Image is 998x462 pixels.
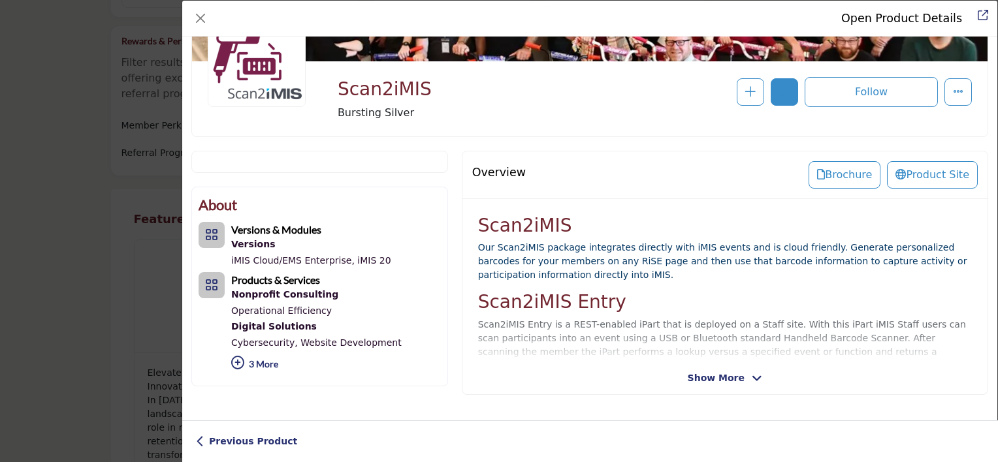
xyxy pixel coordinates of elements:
span: Show More [688,371,745,385]
a: Digital Solutions [231,320,402,333]
b: Versions & Modules [231,223,321,236]
h2: About [199,194,441,215]
div: Cutting-edge tech providers delivering custom software, mobile applications, and web solutions fo... [231,320,402,333]
a: Versions & Modules [231,225,321,236]
a: Operational Efficiency [231,305,332,316]
a: Previous Product [196,435,297,448]
h2: Scan2iMIS Entry [478,291,972,313]
a: Versions [231,238,391,251]
a: Nonprofit Consulting [231,288,402,301]
a: Website Development [300,337,402,348]
a: Cybersecurity, [231,337,298,348]
a: iMIS 20 [357,255,391,266]
h5: Overview [472,166,526,179]
div: See which companies and products are compatible with the different versions of iMIS. [231,238,391,251]
button: More Options [944,78,972,106]
p: Scan2iMIS Entry is a REST-enabled iPart that is deployed on a Staff site. With this iPart iMIS St... [478,318,972,386]
h2: Scan2iMIS [478,215,972,237]
button: Close [191,9,210,27]
button: Follow [805,77,938,107]
div: Expert guidance in strategic planning, organizational development, and governance to achieve your... [231,288,402,301]
button: Product Site [887,161,978,189]
a: iMIS Cloud/EMS Enterprise, [231,255,355,266]
p: 3 More [231,352,402,380]
span: Our Scan2iMIS package integrates directly with iMIS events and is cloud friendly. Generate person... [478,242,967,280]
button: Brochure [809,161,880,189]
a: Products & Services [231,275,320,286]
span: Bursting Silver [338,105,521,121]
a: Open Product Details [841,12,962,25]
h2: Scan2iMIS [338,78,521,100]
img: scan2imis logo [208,9,306,107]
b: Products & Services [231,273,320,286]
